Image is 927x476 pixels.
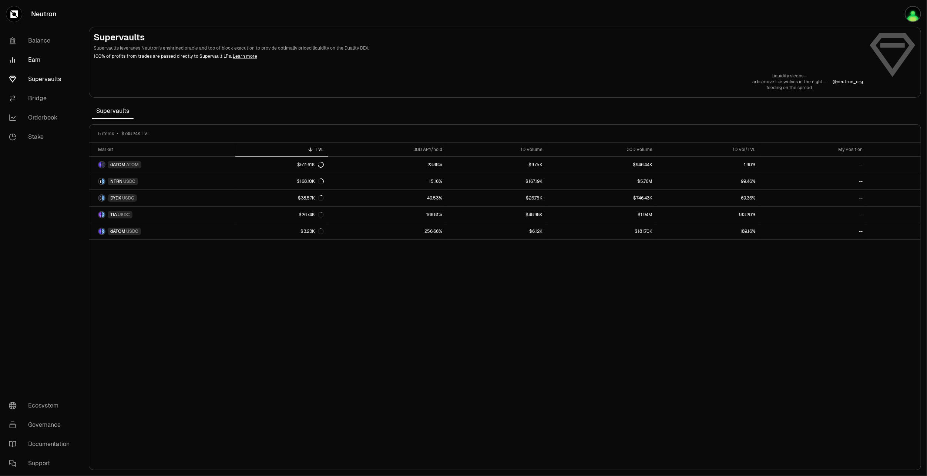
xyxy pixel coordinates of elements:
[833,79,863,85] a: @neutron_org
[760,157,867,173] a: --
[126,228,138,234] span: USDC
[99,228,101,234] img: dATOM Logo
[121,131,150,137] span: $748.24K TVL
[235,223,328,239] a: $3.23K
[94,31,863,43] h2: Supervaults
[235,157,328,173] a: $511.61K
[328,223,447,239] a: 256.66%
[233,53,257,59] a: Learn more
[328,207,447,223] a: 168.81%
[3,435,80,454] a: Documentation
[118,212,130,218] span: USDC
[94,53,863,60] p: 100% of profits from trades are passed directly to Supervault LPs.
[3,70,80,89] a: Supervaults
[102,178,105,184] img: USDC Logo
[547,223,657,239] a: $181.70K
[547,190,657,206] a: $746.43K
[99,195,101,201] img: DYDX Logo
[833,79,863,85] p: @ neutron_org
[99,212,101,218] img: TIA Logo
[760,223,867,239] a: --
[752,85,827,91] p: feeding on the spread.
[328,190,447,206] a: 49.53%
[298,195,324,201] div: $38.57K
[547,157,657,173] a: $946.44K
[752,73,827,79] p: Liquidity sleeps—
[98,131,114,137] span: 5 items
[94,45,863,51] p: Supervaults leverages Neutron's enshrined oracle and top of block execution to provide optimally ...
[110,178,122,184] span: NTRN
[110,228,125,234] span: dATOM
[657,190,760,206] a: 69.36%
[99,178,101,184] img: NTRN Logo
[661,147,756,152] div: 1D Vol/TVL
[547,207,657,223] a: $1.94M
[328,157,447,173] a: 23.88%
[3,89,80,108] a: Bridge
[89,223,235,239] a: dATOM LogoUSDC LogodATOMUSDC
[3,31,80,50] a: Balance
[102,228,105,234] img: USDC Logo
[333,147,442,152] div: 30D APY/hold
[123,178,135,184] span: USDC
[657,173,760,190] a: 99.46%
[657,207,760,223] a: 183.20%
[98,147,231,152] div: Market
[760,207,867,223] a: --
[89,207,235,223] a: TIA LogoUSDC LogoTIAUSDC
[447,223,547,239] a: $6.12K
[240,147,324,152] div: TVL
[300,228,324,234] div: $3.23K
[89,157,235,173] a: dATOM LogoATOM LogodATOMATOM
[3,127,80,147] a: Stake
[3,396,80,415] a: Ecosystem
[235,207,328,223] a: $26.74K
[89,173,235,190] a: NTRN LogoUSDC LogoNTRNUSDC
[328,173,447,190] a: 15.16%
[126,162,139,168] span: ATOM
[3,50,80,70] a: Earn
[299,212,324,218] div: $26.74K
[547,173,657,190] a: $5.76M
[102,212,105,218] img: USDC Logo
[297,162,324,168] div: $511.61K
[3,454,80,473] a: Support
[110,212,117,218] span: TIA
[92,104,134,118] span: Supervaults
[102,162,105,168] img: ATOM Logo
[447,207,547,223] a: $48.98K
[760,173,867,190] a: --
[447,173,547,190] a: $167.19K
[765,147,863,152] div: My Position
[447,190,547,206] a: $26.75K
[657,223,760,239] a: 189.16%
[752,79,827,85] p: arbs move like wolves in the night—
[760,190,867,206] a: --
[110,162,125,168] span: dATOM
[297,178,324,184] div: $168.10K
[89,190,235,206] a: DYDX LogoUSDC LogoDYDXUSDC
[551,147,652,152] div: 30D Volume
[3,415,80,435] a: Governance
[3,108,80,127] a: Orderbook
[110,195,121,201] span: DYDX
[102,195,105,201] img: USDC Logo
[99,162,101,168] img: dATOM Logo
[905,6,921,22] img: Citadel
[235,190,328,206] a: $38.57K
[752,73,827,91] a: Liquidity sleeps—arbs move like wolves in the night—feeding on the spread.
[447,157,547,173] a: $9.75K
[122,195,134,201] span: USDC
[657,157,760,173] a: 1.90%
[235,173,328,190] a: $168.10K
[451,147,543,152] div: 1D Volume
